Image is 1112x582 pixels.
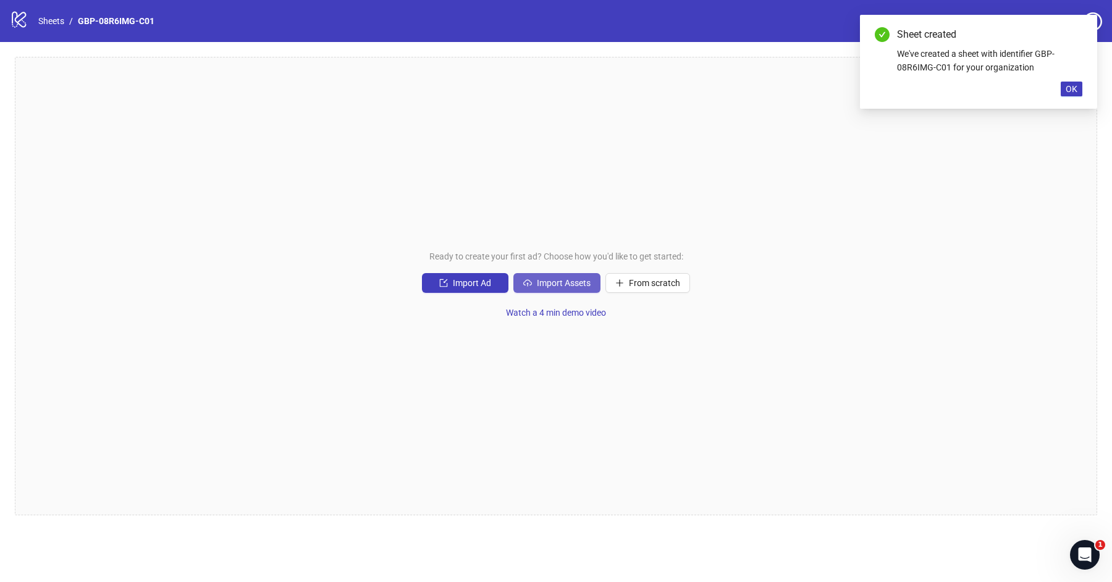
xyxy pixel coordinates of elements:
[496,303,616,323] button: Watch a 4 min demo video
[1070,540,1100,570] iframe: Intercom live chat
[537,278,591,288] span: Import Assets
[422,273,508,293] button: Import Ad
[439,279,448,287] span: import
[453,278,491,288] span: Import Ad
[1084,12,1102,31] span: question-circle
[615,279,624,287] span: plus
[897,27,1082,42] div: Sheet created
[1066,84,1077,94] span: OK
[1014,12,1079,32] a: Settings
[1095,540,1105,550] span: 1
[605,273,690,293] button: From scratch
[506,308,606,318] span: Watch a 4 min demo video
[875,27,890,42] span: check-circle
[75,14,157,28] a: GBP-08R6IMG-C01
[1069,27,1082,41] a: Close
[897,47,1082,74] div: We've created a sheet with identifier GBP-08R6IMG-C01 for your organization
[513,273,600,293] button: Import Assets
[523,279,532,287] span: cloud-upload
[1061,82,1082,96] button: OK
[629,278,680,288] span: From scratch
[69,14,73,28] li: /
[36,14,67,28] a: Sheets
[429,250,683,263] span: Ready to create your first ad? Choose how you'd like to get started:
